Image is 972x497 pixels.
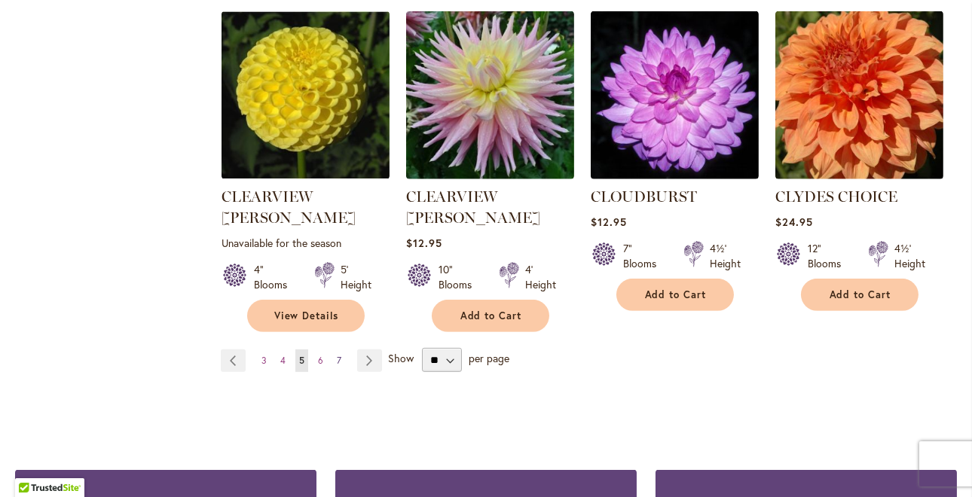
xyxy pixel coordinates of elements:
a: 7 [333,349,345,372]
span: 7 [337,355,341,366]
a: CLEARVIEW DANIEL [222,168,390,182]
button: Add to Cart [616,279,734,311]
span: 5 [299,355,304,366]
span: Add to Cart [460,309,522,322]
div: 10" Blooms [439,262,481,292]
button: Add to Cart [432,300,549,332]
a: CLEARVIEW [PERSON_NAME] [222,188,356,227]
span: 6 [318,355,323,366]
div: 4" Blooms [254,262,296,292]
p: Unavailable for the season [222,236,390,250]
span: Add to Cart [645,288,707,301]
a: 6 [314,349,327,372]
div: 7" Blooms [623,241,665,271]
div: 4½' Height [894,241,925,271]
span: $12.95 [591,215,627,229]
div: 5' Height [341,262,371,292]
span: per page [469,352,509,366]
a: Clyde's Choice [775,168,943,182]
a: CLYDES CHOICE [775,188,897,206]
img: Cloudburst [591,11,759,179]
span: View Details [274,309,339,322]
a: CLOUDBURST [591,188,697,206]
a: Cloudburst [591,168,759,182]
span: $24.95 [775,215,813,229]
a: CLEARVIEW [PERSON_NAME] [406,188,540,227]
button: Add to Cart [801,279,919,311]
span: Add to Cart [830,288,891,301]
span: Show [388,352,414,366]
img: Clyde's Choice [775,11,943,179]
img: Clearview Jonas [406,11,574,179]
a: 3 [258,349,271,372]
a: View Details [247,300,365,332]
div: 4' Height [525,262,556,292]
img: CLEARVIEW DANIEL [222,11,390,179]
div: 12" Blooms [808,241,850,271]
span: $12.95 [406,236,442,250]
div: 4½' Height [710,241,741,271]
span: 3 [261,355,267,366]
iframe: Launch Accessibility Center [11,444,53,486]
a: 4 [277,349,289,372]
span: 4 [280,355,286,366]
a: Clearview Jonas [406,168,574,182]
